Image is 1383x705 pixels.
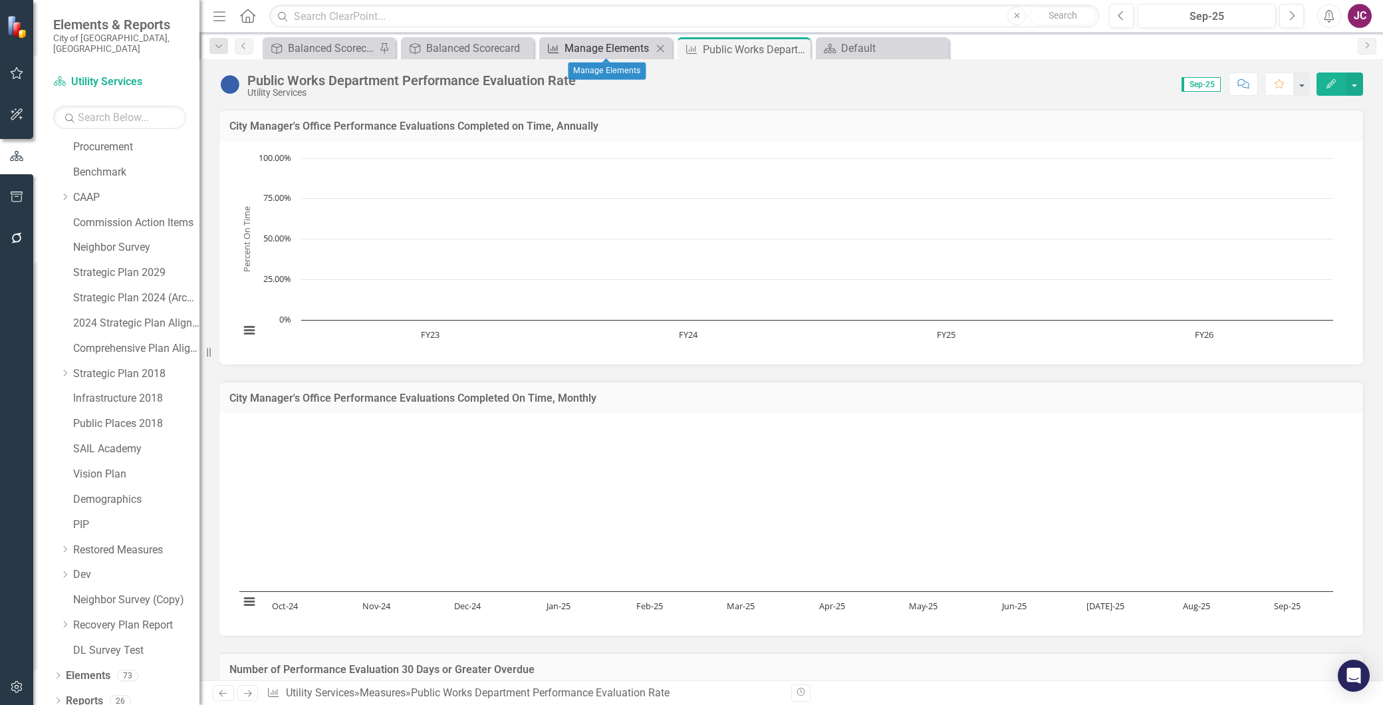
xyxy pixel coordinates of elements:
a: SAIL Academy [73,442,199,457]
small: City of [GEOGRAPHIC_DATA], [GEOGRAPHIC_DATA] [53,33,186,55]
div: Open Intercom Messenger [1338,660,1370,692]
text: Feb-25 [636,600,663,612]
text: FY25 [937,329,955,341]
a: Manage Elements [543,40,652,57]
text: May-25 [909,600,938,612]
a: Measures [360,686,406,699]
text: FY23 [421,329,440,341]
text: Mar-25 [727,600,755,612]
a: Restored Measures [73,543,199,558]
a: Utility Services [286,686,354,699]
div: Chart. Highcharts interactive chart. [233,423,1350,623]
a: Vision Plan [73,467,199,482]
a: Infrastructure 2018 [73,391,199,406]
h3: City Manager's Office Performance Evaluations Completed on Time, Annually [229,120,1353,132]
a: Benchmark [73,165,199,180]
text: Oct-24 [272,600,299,612]
a: DL Survey Test [73,643,199,658]
div: 73 [117,670,138,681]
a: PIP [73,517,199,533]
div: Manage Elements [568,63,646,80]
div: » » [267,686,781,701]
a: Neighbor Survey [73,240,199,255]
text: FY24 [679,329,698,341]
div: Utility Services [247,88,576,98]
input: Search ClearPoint... [269,5,1099,28]
text: 100.00% [259,152,291,164]
div: Balanced Scorecard [288,40,376,57]
text: [DATE]-25 [1086,600,1124,612]
a: Strategic Plan 2029 [73,265,199,281]
a: Public Places 2018 [73,416,199,432]
a: Balanced Scorecard [404,40,531,57]
a: Utility Services [53,74,186,90]
div: Default [841,40,945,57]
button: View chart menu, Chart [239,593,258,611]
h3: Number of Performance Evaluation 30 Days or Greater Overdue [229,664,1353,676]
a: CAAP [73,190,199,206]
a: 2024 Strategic Plan Alignment [73,316,199,331]
a: Dev [73,567,199,583]
div: Sep-25 [1142,9,1271,25]
text: FY26 [1195,329,1213,341]
text: Jan-25 [545,600,570,612]
text: Sep-25 [1274,600,1301,612]
div: Public Works Department Performance Evaluation Rate [247,73,576,88]
text: Aug-25 [1183,600,1210,612]
img: Information Unavailable [219,74,241,95]
button: JC [1348,4,1372,28]
span: Elements & Reports [53,17,186,33]
svg: Interactive chart [233,152,1340,351]
a: Elements [66,668,110,684]
div: Chart. Highcharts interactive chart. [233,152,1350,351]
span: Sep-25 [1182,77,1221,92]
text: Percent On Time [241,206,253,272]
a: Balanced Scorecard [266,40,376,57]
a: Comprehensive Plan Alignment [73,341,199,356]
text: 25.00% [263,273,291,285]
div: Public Works Department Performance Evaluation Rate [703,41,807,58]
a: Strategic Plan 2018 [73,366,199,382]
text: Apr-25 [819,600,845,612]
text: Dec-24 [454,600,481,612]
img: ClearPoint Strategy [7,15,30,39]
text: Nov-24 [362,600,391,612]
a: Default [819,40,945,57]
div: Balanced Scorecard [426,40,531,57]
text: 0% [279,313,291,325]
text: Jun-25 [1001,600,1027,612]
a: Strategic Plan 2024 (Archive) [73,291,199,306]
text: 50.00% [263,232,291,244]
a: Neighbor Survey (Copy) [73,593,199,608]
input: Search Below... [53,106,186,129]
a: Demographics [73,492,199,507]
button: View chart menu, Chart [239,321,258,339]
button: Sep-25 [1138,4,1276,28]
svg: Interactive chart [233,423,1340,623]
a: Commission Action Items [73,215,199,231]
a: Procurement [73,140,199,155]
span: Search [1049,10,1077,21]
a: Recovery Plan Report [73,618,199,633]
text: 75.00% [263,192,291,204]
button: Search [1029,7,1096,25]
div: Public Works Department Performance Evaluation Rate [411,686,670,699]
div: Manage Elements [565,40,652,57]
h3: City Manager's Office Performance Evaluations Completed On Time, Monthly [229,392,1353,404]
